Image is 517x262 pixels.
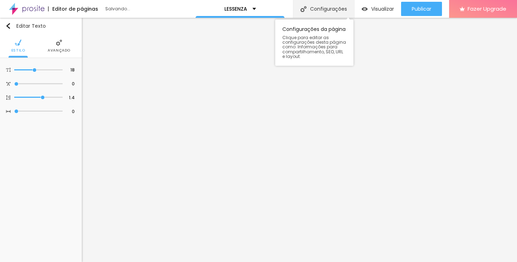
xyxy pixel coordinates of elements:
[412,6,431,12] span: Publicar
[401,2,442,16] button: Publicar
[282,35,346,59] span: Clique para editar as configurações desta página como: Informações para compartilhamento, SEO, UR...
[300,6,307,12] img: Icone
[6,95,11,100] img: Icone
[468,6,506,12] span: Fazer Upgrade
[6,109,11,114] img: Icone
[56,39,62,46] img: Icone
[48,49,70,52] span: Avançado
[5,23,11,29] img: Icone
[371,6,394,12] span: Visualizar
[48,6,98,11] div: Editor de páginas
[6,68,11,72] img: Icone
[275,20,353,66] div: Configurações da página
[5,23,46,29] div: Editar Texto
[224,6,247,11] p: LESSENZA
[105,7,187,11] div: Salvando...
[15,39,21,46] img: Icone
[6,81,11,86] img: Icone
[11,49,25,52] span: Estilo
[362,6,368,12] img: view-1.svg
[82,18,517,262] iframe: Editor
[355,2,401,16] button: Visualizar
